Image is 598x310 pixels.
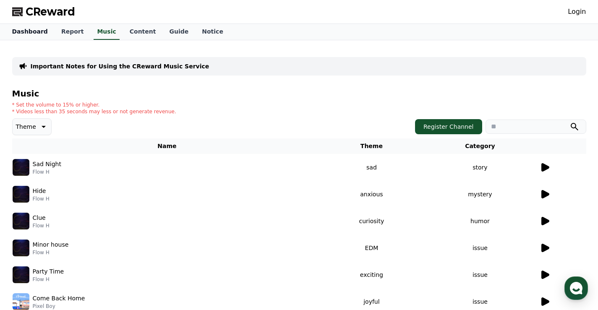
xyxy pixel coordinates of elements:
[55,240,108,261] a: Messages
[16,121,36,133] p: Theme
[124,253,145,260] span: Settings
[33,195,50,202] p: Flow H
[33,240,69,249] p: Minor house
[33,249,69,256] p: Flow H
[421,181,539,208] td: mystery
[12,89,586,98] h4: Music
[322,234,421,261] td: EDM
[421,154,539,181] td: story
[322,261,421,288] td: exciting
[421,234,539,261] td: issue
[13,293,29,310] img: music
[421,261,539,288] td: issue
[12,118,52,135] button: Theme
[322,181,421,208] td: anxious
[421,208,539,234] td: humor
[3,240,55,261] a: Home
[33,294,85,303] p: Come Back Home
[70,253,94,260] span: Messages
[12,108,176,115] p: * Videos less than 35 seconds may less or not generate revenue.
[108,240,161,261] a: Settings
[55,24,91,40] a: Report
[33,169,61,175] p: Flow H
[12,138,322,154] th: Name
[568,7,586,17] a: Login
[195,24,230,40] a: Notice
[31,62,209,70] a: Important Notes for Using the CReward Music Service
[13,240,29,256] img: music
[322,208,421,234] td: curiosity
[33,187,46,195] p: Hide
[21,253,36,260] span: Home
[322,138,421,154] th: Theme
[162,24,195,40] a: Guide
[33,160,61,169] p: Sad Night
[5,24,55,40] a: Dashboard
[12,102,176,108] p: * Set the volume to 15% or higher.
[13,266,29,283] img: music
[415,119,482,134] button: Register Channel
[94,24,119,40] a: Music
[123,24,163,40] a: Content
[12,5,75,18] a: CReward
[421,138,539,154] th: Category
[33,267,64,276] p: Party Time
[322,154,421,181] td: sad
[33,214,46,222] p: Clue
[26,5,75,18] span: CReward
[33,276,64,283] p: Flow H
[33,222,50,229] p: Flow H
[33,303,85,310] p: Pixel Boy
[13,213,29,229] img: music
[13,186,29,203] img: music
[13,159,29,176] img: music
